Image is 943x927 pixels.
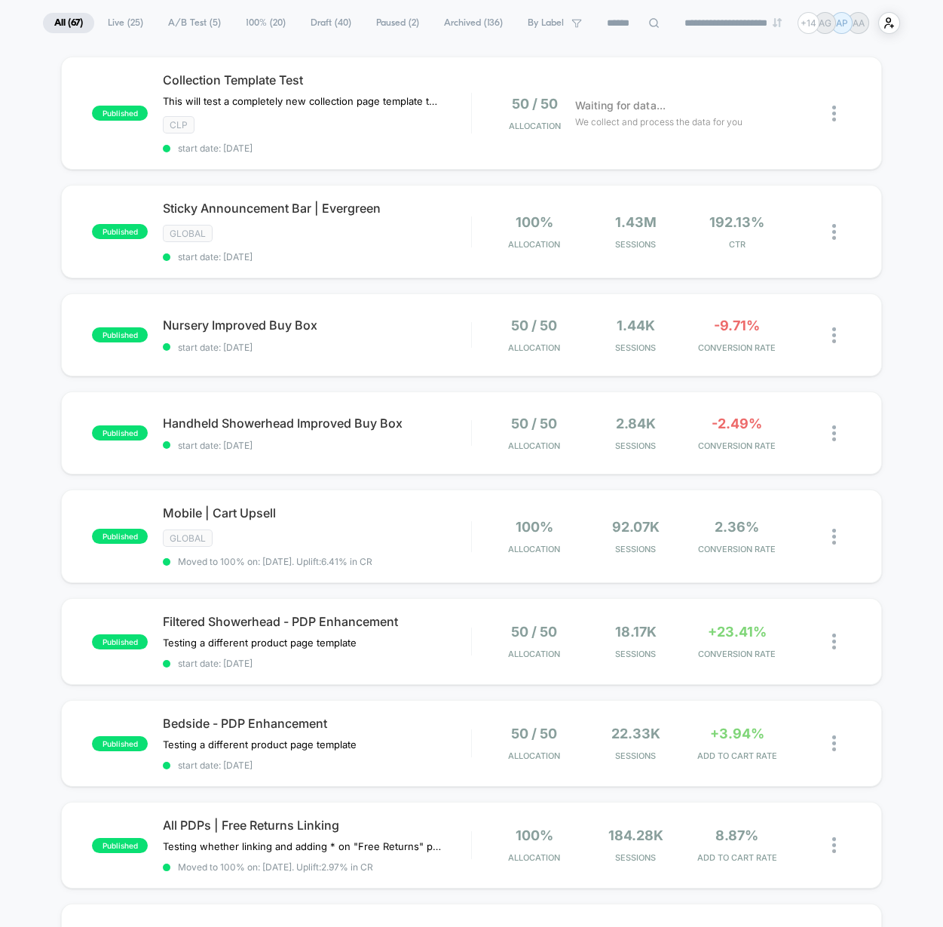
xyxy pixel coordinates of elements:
[715,827,758,843] span: 8.87%
[712,416,762,431] span: -2.49%
[589,342,683,353] span: Sessions
[690,852,785,863] span: ADD TO CART RATE
[163,116,194,134] span: CLP
[715,519,759,535] span: 2.36%
[92,106,148,121] span: published
[96,13,155,33] span: Live ( 25 )
[773,18,782,27] img: end
[615,214,657,230] span: 1.43M
[508,342,560,353] span: Allocation
[163,840,442,852] span: Testing whether linking and adding * on "Free Returns" plays a role in ATC Rate & CVR
[819,17,831,29] p: AG
[615,624,657,640] span: 18.17k
[92,425,148,440] span: published
[163,342,470,353] span: start date: [DATE]
[163,505,470,520] span: Mobile | Cart Upsell
[508,239,560,250] span: Allocation
[511,416,557,431] span: 50 / 50
[92,224,148,239] span: published
[508,544,560,554] span: Allocation
[832,224,836,240] img: close
[832,837,836,853] img: close
[608,827,663,843] span: 184.28k
[163,251,470,262] span: start date: [DATE]
[178,556,372,567] span: Moved to 100% on: [DATE] . Uplift: 6.41% in CR
[836,17,848,29] p: AP
[163,614,470,629] span: Filtered Showerhead - PDP Enhancement
[92,634,148,649] span: published
[163,318,470,333] span: Nursery Improved Buy Box
[710,726,764,741] span: +3.94%
[509,121,561,131] span: Allocation
[163,529,213,547] span: GLOBAL
[589,440,683,451] span: Sessions
[690,440,785,451] span: CONVERSION RATE
[92,327,148,342] span: published
[163,225,213,242] span: GLOBAL
[611,726,660,741] span: 22.33k
[157,13,232,33] span: A/B Test ( 5 )
[163,440,470,451] span: start date: [DATE]
[798,12,819,34] div: + 14
[163,738,357,751] span: Testing a different product page template
[708,624,767,640] span: +23.41%
[575,97,665,114] span: Waiting for data...
[528,17,564,29] span: By Label
[690,239,785,250] span: CTR
[163,143,470,154] span: start date: [DATE]
[616,416,656,431] span: 2.84k
[511,624,557,640] span: 50 / 50
[853,17,865,29] p: AA
[508,852,560,863] span: Allocation
[163,716,470,731] span: Bedside - PDP Enhancement
[512,96,558,112] span: 50 / 50
[832,735,836,751] img: close
[178,861,373,873] span: Moved to 100% on: [DATE] . Uplift: 2.97% in CR
[612,519,660,535] span: 92.07k
[589,852,683,863] span: Sessions
[43,13,94,33] span: All ( 67 )
[163,72,470,87] span: Collection Template Test
[714,318,760,333] span: -9.71%
[589,544,683,554] span: Sessions
[511,318,557,333] span: 50 / 50
[516,827,553,843] span: 100%
[690,649,785,659] span: CONVERSION RATE
[589,239,683,250] span: Sessions
[163,201,470,216] span: Sticky Announcement Bar | Evergreen
[690,544,785,554] span: CONVERSION RATE
[163,760,470,771] span: start date: [DATE]
[433,13,514,33] span: Archived ( 136 )
[163,658,470,669] span: start date: [DATE]
[365,13,430,33] span: Paused ( 2 )
[516,519,553,535] span: 100%
[575,115,742,129] span: We collect and process the data for you
[163,637,357,649] span: Testing a different product page template
[92,529,148,544] span: published
[92,736,148,751] span: published
[709,214,764,230] span: 192.13%
[690,342,785,353] span: CONVERSION RATE
[832,634,836,649] img: close
[589,649,683,659] span: Sessions
[516,214,553,230] span: 100%
[299,13,363,33] span: Draft ( 40 )
[508,751,560,761] span: Allocation
[690,751,785,761] span: ADD TO CART RATE
[617,318,655,333] span: 1.44k
[832,106,836,121] img: close
[508,440,560,451] span: Allocation
[511,726,557,741] span: 50 / 50
[163,95,442,107] span: This will test a completely new collection page template that emphasizes the main products with l...
[508,649,560,659] span: Allocation
[234,13,297,33] span: 100% ( 20 )
[832,425,836,441] img: close
[832,327,836,343] img: close
[589,751,683,761] span: Sessions
[163,416,470,431] span: Handheld Showerhead Improved Buy Box
[163,818,470,833] span: All PDPs | Free Returns Linking
[92,838,148,853] span: published
[832,529,836,545] img: close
